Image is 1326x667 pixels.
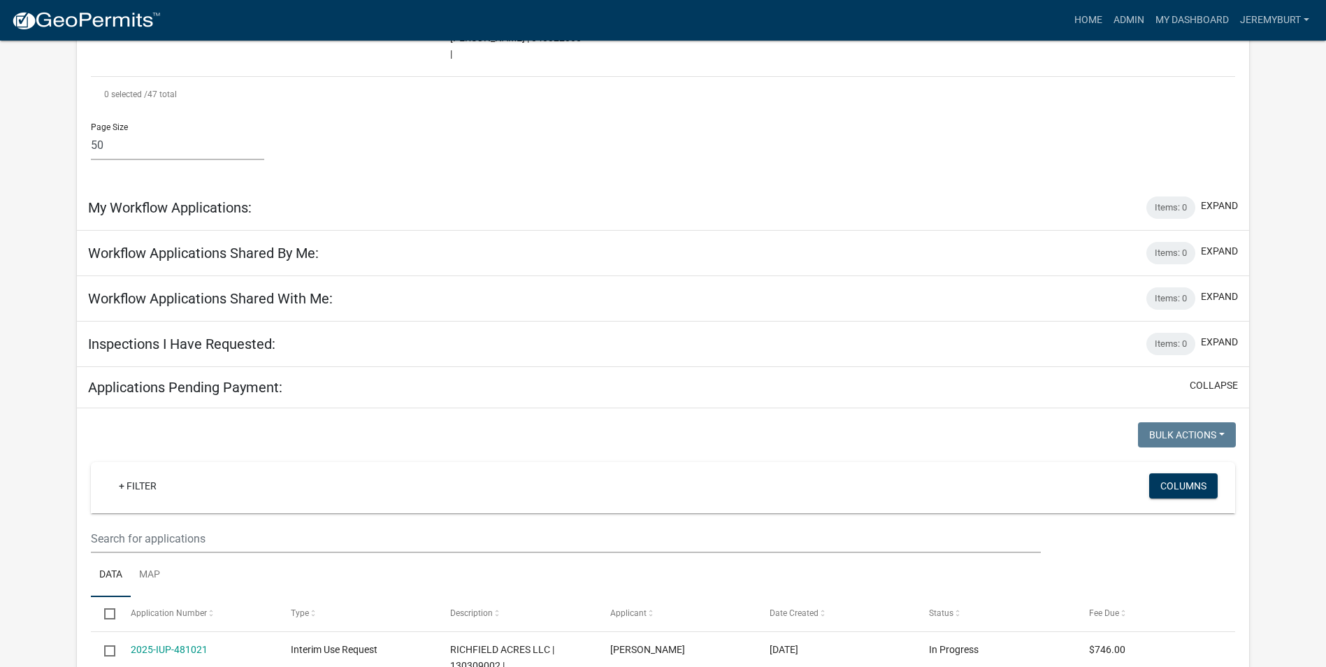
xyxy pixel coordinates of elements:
a: + Filter [108,473,168,499]
button: collapse [1190,378,1238,393]
button: Columns [1149,473,1218,499]
span: $746.00 [1089,644,1125,655]
h5: Workflow Applications Shared By Me: [88,245,319,261]
h5: Workflow Applications Shared With Me: [88,290,333,307]
div: Items: 0 [1146,196,1195,219]
span: Date Created [770,608,819,618]
button: expand [1201,289,1238,304]
a: Admin [1108,7,1150,34]
span: Fee Due [1089,608,1119,618]
button: expand [1201,335,1238,350]
a: My Dashboard [1150,7,1234,34]
button: expand [1201,244,1238,259]
a: Home [1069,7,1108,34]
button: expand [1201,199,1238,213]
a: Data [91,553,131,598]
div: 47 total [91,77,1235,112]
span: Interim Use Request [291,644,377,655]
a: JeremyBurt [1234,7,1315,34]
span: Application Number [131,608,207,618]
div: Items: 0 [1146,333,1195,355]
datatable-header-cell: Fee Due [1075,597,1234,631]
datatable-header-cell: Description [437,597,596,631]
button: Bulk Actions [1138,422,1236,447]
span: 09/19/2025 [770,644,798,655]
h5: Applications Pending Payment: [88,379,282,396]
datatable-header-cell: Application Number [117,597,277,631]
datatable-header-cell: Type [278,597,437,631]
div: Items: 0 [1146,287,1195,310]
span: 0 selected / [104,89,147,99]
h5: Inspections I Have Requested: [88,336,275,352]
h5: My Workflow Applications: [88,199,252,216]
a: 2025-IUP-481021 [131,644,208,655]
span: Jack Hinz [610,644,685,655]
div: Items: 0 [1146,242,1195,264]
span: Description [450,608,493,618]
input: Search for applications [91,524,1041,553]
span: In Progress [929,644,979,655]
datatable-header-cell: Date Created [756,597,916,631]
span: Type [291,608,309,618]
datatable-header-cell: Select [91,597,117,631]
span: Status [929,608,953,618]
datatable-header-cell: Applicant [596,597,756,631]
a: Map [131,553,168,598]
datatable-header-cell: Status [916,597,1075,631]
span: Applicant [610,608,647,618]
